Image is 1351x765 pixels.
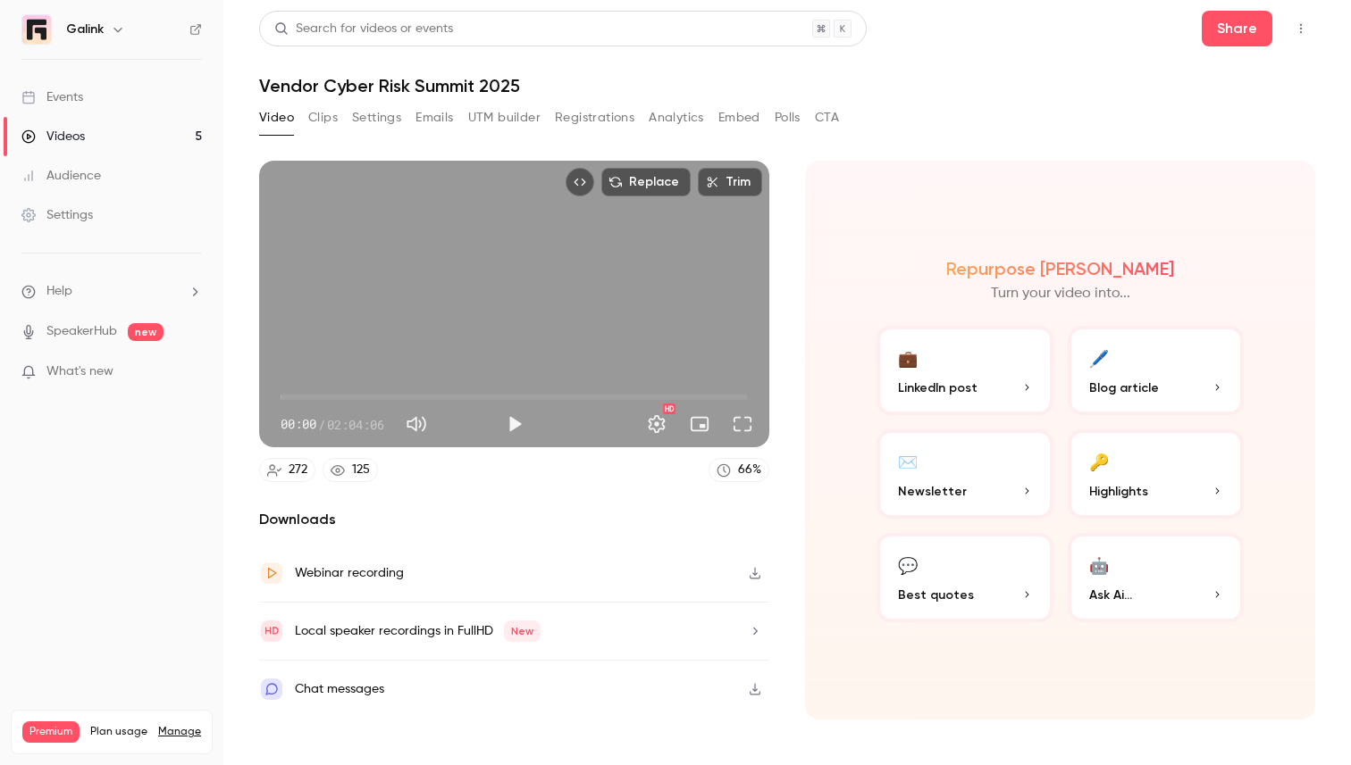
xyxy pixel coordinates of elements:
div: 🤖 [1089,551,1109,578]
button: Embed [718,104,760,132]
div: 💼 [898,344,918,371]
button: Replace [601,168,691,196]
button: Embed video [566,168,594,196]
span: What's new [46,362,113,381]
button: ✉️Newsletter [877,429,1053,519]
a: 66% [709,458,769,482]
button: 🖊️Blog article [1068,326,1245,415]
div: Search for videos or events [274,20,453,38]
div: Settings [21,206,93,224]
div: Chat messages [295,678,384,700]
img: Galink [22,15,51,44]
button: CTA [815,104,839,132]
div: 🔑 [1089,447,1109,475]
div: 🖊️ [1089,344,1109,371]
span: Plan usage [90,725,147,739]
button: Settings [639,406,675,442]
div: HD [663,403,675,414]
div: Local speaker recordings in FullHD [295,620,541,642]
button: Top Bar Actions [1287,14,1315,43]
span: new [128,323,164,341]
span: Premium [22,721,80,743]
h1: Vendor Cyber Risk Summit 2025 [259,75,1315,96]
button: Turn on miniplayer [682,406,717,442]
span: New [504,620,541,642]
div: ✉️ [898,447,918,475]
button: 🤖Ask Ai... [1068,533,1245,622]
a: SpeakerHub [46,322,117,341]
button: Clips [308,104,338,132]
button: Full screen [725,406,760,442]
div: 66 % [738,461,761,479]
button: Polls [775,104,801,132]
div: 272 [289,461,307,479]
span: Newsletter [898,482,967,501]
div: Audience [21,167,101,185]
button: Registrations [555,104,634,132]
div: 125 [352,461,370,479]
button: 💬Best quotes [877,533,1053,622]
span: 00:00 [281,415,316,434]
a: 125 [323,458,378,482]
h2: Repurpose [PERSON_NAME] [946,258,1174,279]
button: Settings [352,104,401,132]
span: Help [46,282,72,301]
button: Video [259,104,294,132]
a: Manage [158,725,201,739]
span: Ask Ai... [1089,586,1132,604]
button: Mute [399,406,434,442]
div: Webinar recording [295,562,404,584]
button: 💼LinkedIn post [877,326,1053,415]
li: help-dropdown-opener [21,282,202,301]
button: UTM builder [468,104,541,132]
span: Best quotes [898,586,974,604]
span: Blog article [1089,378,1159,397]
button: 🔑Highlights [1068,429,1245,519]
h2: Downloads [259,509,769,530]
button: Play [497,406,533,442]
div: Videos [21,128,85,146]
span: LinkedIn post [898,378,978,397]
button: Emails [415,104,453,132]
div: 💬 [898,551,918,578]
div: 00:00 [281,415,384,434]
span: / [318,415,325,434]
span: Highlights [1089,482,1148,501]
button: Analytics [649,104,704,132]
button: Share [1202,11,1272,46]
a: 272 [259,458,315,482]
h6: Galink [66,21,104,38]
p: Turn your video into... [991,283,1130,304]
span: 02:04:06 [327,415,384,434]
div: Events [21,88,83,106]
button: Trim [698,168,762,196]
